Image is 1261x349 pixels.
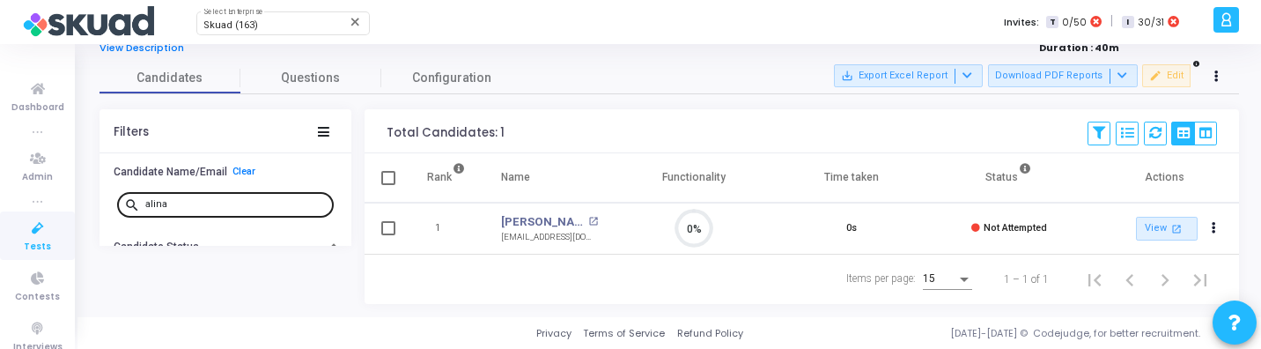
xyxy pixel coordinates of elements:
[1202,217,1227,241] button: Actions
[1004,15,1039,30] label: Invites:
[1122,16,1133,29] span: I
[501,167,530,187] div: Name
[387,126,505,140] div: Total Candidates: 1
[1088,153,1245,203] th: Actions
[145,199,327,210] input: Search...
[1147,262,1183,297] button: Next page
[1136,217,1198,241] a: View
[1039,41,1119,55] strong: Duration : 40m
[1142,64,1191,87] button: Edit
[412,69,491,87] span: Configuration
[1169,221,1184,236] mat-icon: open_in_new
[984,222,1047,234] span: Not Attempted
[100,69,240,87] span: Candidates
[22,170,53,185] span: Admin
[824,167,879,187] div: Time taken
[100,234,351,261] button: Candidate Status
[616,153,773,203] th: Functionality
[15,290,60,305] span: Contests
[22,4,154,40] img: logo
[114,166,227,179] h6: Candidate Name/Email
[1077,262,1112,297] button: First page
[1149,70,1161,82] mat-icon: edit
[677,326,743,341] a: Refund Policy
[114,241,199,254] h6: Candidate Status
[923,272,935,285] span: 15
[931,153,1088,203] th: Status
[124,197,145,212] mat-icon: search
[1046,16,1058,29] span: T
[203,19,258,31] span: Skuad (163)
[232,166,255,177] a: Clear
[1171,122,1217,145] div: View Options
[501,231,598,244] div: [EMAIL_ADDRESS][DOMAIN_NAME]
[501,213,584,231] a: [PERSON_NAME]
[1004,271,1049,287] div: 1 – 1 of 1
[24,240,51,255] span: Tests
[743,326,1239,341] div: [DATE]-[DATE] © Codejudge, for better recruitment.
[240,69,381,87] span: Questions
[1183,262,1218,297] button: Last page
[100,42,197,54] a: View Description
[11,100,64,115] span: Dashboard
[583,326,665,341] a: Terms of Service
[923,273,972,286] mat-select: Items per page:
[409,153,483,203] th: Rank
[1062,15,1087,30] span: 0/50
[846,221,857,236] div: 0s
[100,41,184,55] span: View Description
[114,125,149,139] div: Filters
[1138,15,1164,30] span: 30/31
[988,64,1138,87] button: Download PDF Reports
[588,217,598,226] mat-icon: open_in_new
[349,15,363,29] mat-icon: Clear
[1112,262,1147,297] button: Previous page
[846,271,916,286] div: Items per page:
[536,326,572,341] a: Privacy
[409,203,483,255] td: 1
[834,64,983,87] button: Export Excel Report
[1110,12,1113,31] span: |
[100,158,351,185] button: Candidate Name/EmailClear
[841,70,853,82] mat-icon: save_alt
